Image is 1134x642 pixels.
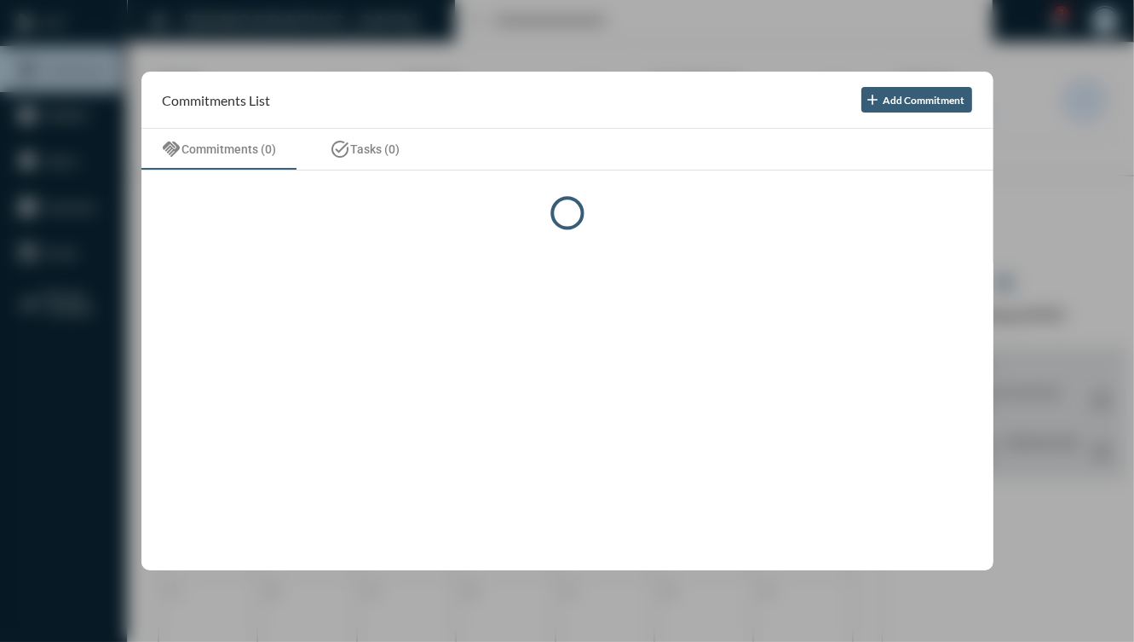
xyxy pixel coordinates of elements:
[865,91,882,108] mat-icon: add
[182,142,277,156] span: Commitments (0)
[162,139,182,159] mat-icon: handshake
[861,87,972,113] button: Add Commitment
[163,92,271,108] h2: Commitments List
[331,139,351,159] mat-icon: task_alt
[351,142,400,156] span: Tasks (0)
